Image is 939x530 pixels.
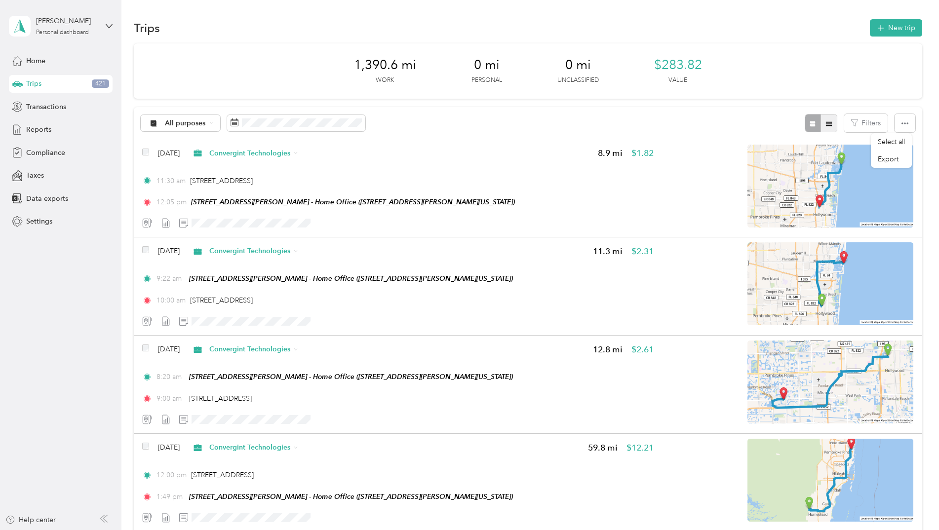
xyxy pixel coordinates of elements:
[557,76,599,85] p: Unclassified
[156,176,186,186] span: 11:30 am
[878,155,899,163] span: Export
[747,439,913,522] img: minimap
[134,23,160,33] h1: Trips
[747,341,913,423] img: minimap
[156,492,185,502] span: 1:49 pm
[189,274,513,282] span: [STREET_ADDRESS][PERSON_NAME] - Home Office ([STREET_ADDRESS][PERSON_NAME][US_STATE])
[668,76,687,85] p: Value
[156,393,185,404] span: 9:00 am
[747,242,913,325] img: minimap
[36,30,89,36] div: Personal dashboard
[156,197,187,207] span: 12:05 pm
[565,57,591,73] span: 0 mi
[593,245,623,258] span: 11.3 mi
[190,296,253,304] span: [STREET_ADDRESS]
[5,515,56,525] button: Help center
[156,273,185,284] span: 9:22 am
[209,148,291,158] span: Convergint Technologies
[870,19,922,37] button: New trip
[156,470,187,480] span: 12:00 pm
[158,246,180,256] span: [DATE]
[884,475,939,530] iframe: Everlance-gr Chat Button Frame
[209,442,291,453] span: Convergint Technologies
[376,76,394,85] p: Work
[190,177,253,185] span: [STREET_ADDRESS]
[26,56,45,66] span: Home
[844,114,888,132] button: Filters
[354,57,416,73] span: 1,390.6 mi
[156,295,186,305] span: 10:00 am
[158,344,180,354] span: [DATE]
[631,147,654,159] span: $1.82
[26,78,41,89] span: Trips
[158,148,180,158] span: [DATE]
[191,471,254,479] span: [STREET_ADDRESS]
[92,79,109,88] span: 421
[209,344,291,354] span: Convergint Technologies
[654,57,702,73] span: $283.82
[631,245,654,258] span: $2.31
[191,198,515,206] span: [STREET_ADDRESS][PERSON_NAME] - Home Office ([STREET_ADDRESS][PERSON_NAME][US_STATE])
[474,57,500,73] span: 0 mi
[593,343,623,356] span: 12.8 mi
[598,147,623,159] span: 8.9 mi
[189,492,513,500] span: [STREET_ADDRESS][PERSON_NAME] - Home Office ([STREET_ADDRESS][PERSON_NAME][US_STATE])
[26,193,68,204] span: Data exports
[189,373,513,380] span: [STREET_ADDRESS][PERSON_NAME] - Home Office ([STREET_ADDRESS][PERSON_NAME][US_STATE])
[26,102,66,112] span: Transactions
[878,138,905,146] span: Select all
[26,124,51,135] span: Reports
[209,246,291,256] span: Convergint Technologies
[156,372,185,382] span: 8:20 am
[158,442,180,453] span: [DATE]
[36,16,98,26] div: [PERSON_NAME]
[26,148,65,158] span: Compliance
[588,442,618,454] span: 59.8 mi
[189,394,252,403] span: [STREET_ADDRESS]
[26,170,44,181] span: Taxes
[165,120,206,127] span: All purposes
[26,216,52,227] span: Settings
[747,145,913,227] img: minimap
[471,76,502,85] p: Personal
[626,442,654,454] span: $12.21
[631,343,654,356] span: $2.61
